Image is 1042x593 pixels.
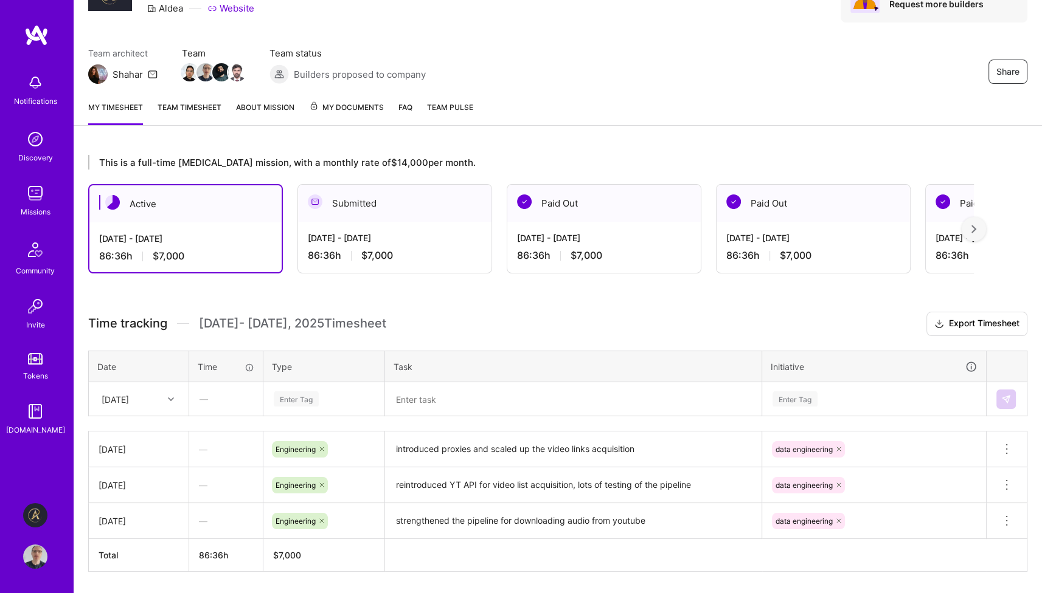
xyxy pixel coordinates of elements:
[147,4,156,13] i: icon CompanyGray
[988,60,1027,84] button: Share
[190,383,262,415] div: —
[20,503,50,527] a: Aldea: Transforming Behavior Change Through AI-Driven Coaching
[507,185,701,222] div: Paid Out
[936,194,950,209] img: Paid Out
[88,64,108,84] img: Team Architect
[926,312,1027,336] button: Export Timesheet
[99,250,272,262] div: 86:36 h
[263,351,385,382] th: Type
[24,24,49,46] img: logo
[21,205,50,218] div: Missions
[214,62,229,83] a: Team Member Avatar
[148,69,158,79] i: icon Mail
[99,443,179,456] div: [DATE]
[726,231,900,244] div: [DATE] - [DATE]
[6,423,65,436] div: [DOMAIN_NAME]
[269,47,426,60] span: Team status
[385,351,762,382] th: Task
[309,101,384,125] a: My Documents
[294,68,426,81] span: Builders proposed to company
[236,101,294,125] a: About Mission
[23,399,47,423] img: guide book
[212,63,231,81] img: Team Member Avatar
[309,101,384,114] span: My Documents
[99,515,179,527] div: [DATE]
[780,249,811,262] span: $7,000
[298,185,491,222] div: Submitted
[934,318,944,331] i: icon Download
[517,194,532,209] img: Paid Out
[18,151,53,164] div: Discovery
[517,231,691,244] div: [DATE] - [DATE]
[23,70,47,95] img: bell
[386,433,760,466] textarea: introduced proxies and scaled up the video links acquisition
[88,155,974,170] div: This is a full-time [MEDICAL_DATA] mission, with a monthly rate of $14,000 per month.
[182,47,245,60] span: Team
[263,539,385,572] th: $7,000
[274,389,319,408] div: Enter Tag
[23,294,47,318] img: Invite
[308,249,482,262] div: 86:36 h
[776,445,833,454] span: data engineering
[99,479,179,492] div: [DATE]
[229,62,245,83] a: Team Member Avatar
[971,225,976,233] img: right
[189,539,263,572] th: 86:36h
[181,63,199,81] img: Team Member Avatar
[16,264,55,277] div: Community
[717,185,910,222] div: Paid Out
[276,445,316,454] span: Engineering
[726,249,900,262] div: 86:36 h
[88,316,167,331] span: Time tracking
[14,95,57,108] div: Notifications
[726,194,741,209] img: Paid Out
[189,433,263,465] div: —
[276,516,316,526] span: Engineering
[21,235,50,264] img: Community
[773,389,818,408] div: Enter Tag
[1001,394,1011,404] img: Submit
[269,64,289,84] img: Builders proposed to company
[23,544,47,569] img: User Avatar
[196,63,215,81] img: Team Member Avatar
[20,544,50,569] a: User Avatar
[102,392,129,405] div: [DATE]
[207,2,254,15] a: Website
[23,503,47,527] img: Aldea: Transforming Behavior Change Through AI-Driven Coaching
[517,249,691,262] div: 86:36 h
[427,101,473,125] a: Team Pulse
[199,316,386,331] span: [DATE] - [DATE] , 2025 Timesheet
[113,68,143,81] div: Shahar
[153,250,184,262] span: $7,000
[771,360,978,374] div: Initiative
[189,505,263,537] div: —
[198,360,254,373] div: Time
[23,369,48,382] div: Tokens
[198,62,214,83] a: Team Member Avatar
[28,353,43,365] img: tokens
[89,351,189,382] th: Date
[147,2,183,15] div: Aldea
[308,194,322,209] img: Submitted
[23,181,47,205] img: teamwork
[99,232,272,245] div: [DATE] - [DATE]
[776,481,833,490] span: data engineering
[158,101,221,125] a: Team timesheet
[361,249,393,262] span: $7,000
[386,504,760,538] textarea: strengthened the pipeline for downloading audio from youtube
[571,249,602,262] span: $7,000
[168,396,174,402] i: icon Chevron
[23,127,47,151] img: discovery
[88,47,158,60] span: Team architect
[88,101,143,125] a: My timesheet
[386,468,760,502] textarea: reintroduced YT API for video list acquisition, lots of testing of the pipeline
[427,103,473,112] span: Team Pulse
[105,195,120,210] img: Active
[228,63,246,81] img: Team Member Avatar
[996,66,1019,78] span: Share
[89,185,282,222] div: Active
[182,62,198,83] a: Team Member Avatar
[89,539,189,572] th: Total
[26,318,45,331] div: Invite
[276,481,316,490] span: Engineering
